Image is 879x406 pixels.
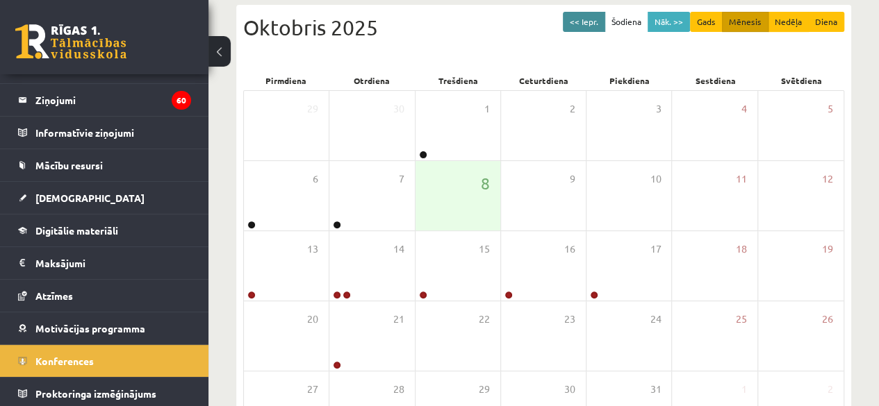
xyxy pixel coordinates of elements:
[35,355,94,367] span: Konferences
[18,247,191,279] a: Maksājumi
[808,12,844,32] button: Diena
[243,71,329,90] div: Pirmdiena
[655,101,661,117] span: 3
[564,382,575,397] span: 30
[35,192,145,204] span: [DEMOGRAPHIC_DATA]
[307,101,318,117] span: 29
[307,242,318,257] span: 13
[15,24,126,59] a: Rīgas 1. Tālmācības vidusskola
[35,387,156,400] span: Proktoringa izmēģinājums
[605,12,648,32] button: Šodiena
[307,382,318,397] span: 27
[399,171,404,187] span: 7
[18,214,191,246] a: Digitālie materiāli
[35,322,145,335] span: Motivācijas programma
[479,312,490,327] span: 22
[243,12,844,43] div: Oktobris 2025
[18,345,191,377] a: Konferences
[35,84,191,116] legend: Ziņojumi
[758,71,844,90] div: Svētdiena
[35,289,73,302] span: Atzīmes
[172,91,191,110] i: 60
[307,312,318,327] span: 20
[481,171,490,195] span: 8
[736,312,747,327] span: 25
[329,71,416,90] div: Otrdiena
[501,71,587,90] div: Ceturtdiena
[479,382,490,397] span: 29
[35,117,191,149] legend: Informatīvie ziņojumi
[650,242,661,257] span: 17
[393,312,404,327] span: 21
[35,247,191,279] legend: Maksājumi
[690,12,723,32] button: Gads
[741,382,747,397] span: 1
[18,280,191,312] a: Atzīmes
[828,101,833,117] span: 5
[768,12,809,32] button: Nedēļa
[722,12,769,32] button: Mēnesis
[648,12,690,32] button: Nāk. >>
[18,312,191,344] a: Motivācijas programma
[18,182,191,214] a: [DEMOGRAPHIC_DATA]
[393,101,404,117] span: 30
[564,312,575,327] span: 23
[415,71,501,90] div: Trešdiena
[586,71,673,90] div: Piekdiena
[393,382,404,397] span: 28
[313,171,318,187] span: 6
[822,242,833,257] span: 19
[484,101,490,117] span: 1
[822,312,833,327] span: 26
[570,101,575,117] span: 2
[736,171,747,187] span: 11
[35,224,118,237] span: Digitālie materiāli
[570,171,575,187] span: 9
[393,242,404,257] span: 14
[741,101,747,117] span: 4
[650,171,661,187] span: 10
[828,382,833,397] span: 2
[18,117,191,149] a: Informatīvie ziņojumi
[650,312,661,327] span: 24
[736,242,747,257] span: 18
[18,84,191,116] a: Ziņojumi60
[18,149,191,181] a: Mācību resursi
[564,242,575,257] span: 16
[650,382,661,397] span: 31
[479,242,490,257] span: 15
[822,171,833,187] span: 12
[563,12,605,32] button: << Iepr.
[35,159,103,171] span: Mācību resursi
[673,71,759,90] div: Sestdiena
